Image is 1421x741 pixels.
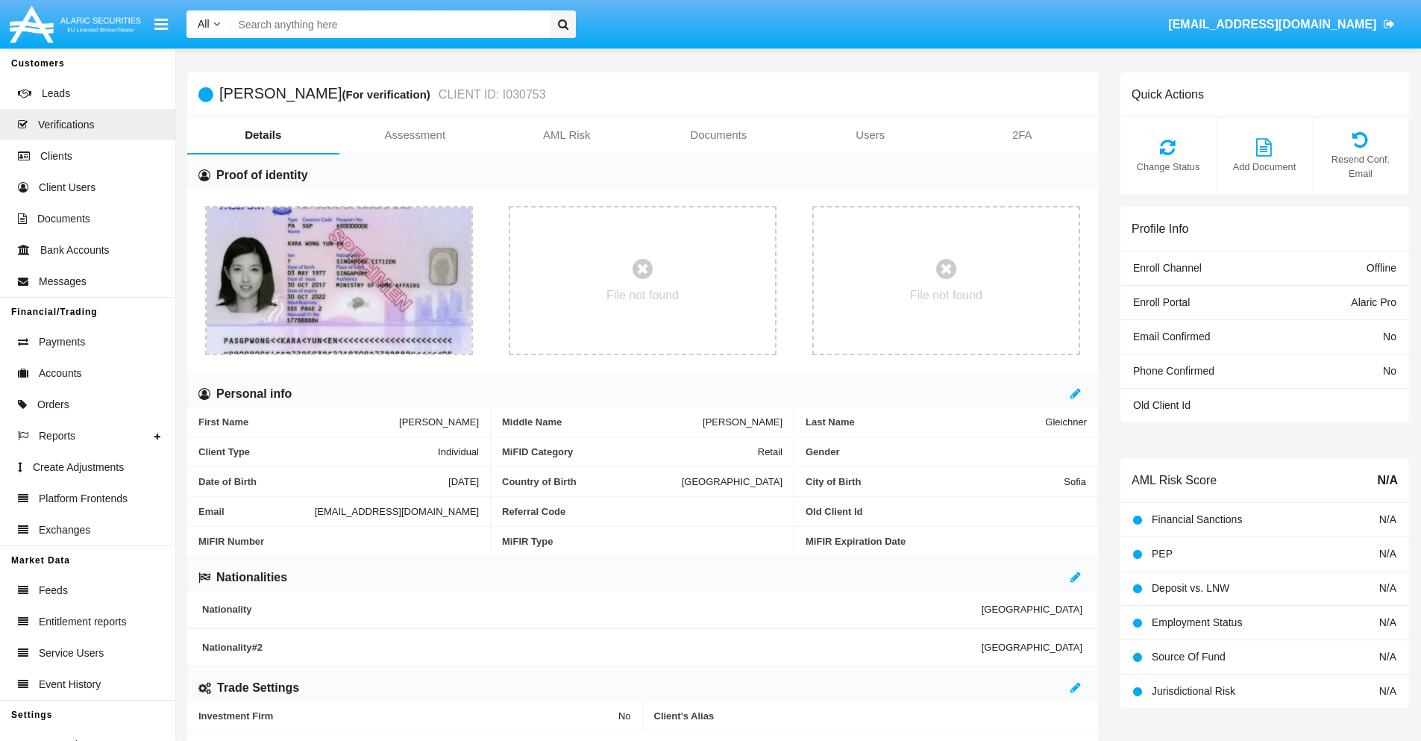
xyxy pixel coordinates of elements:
span: N/A [1379,513,1396,525]
h6: Personal info [216,386,292,402]
span: MiFIR Number [198,536,479,547]
span: Payments [39,334,85,350]
h6: AML Risk Score [1132,473,1217,487]
span: No [1383,331,1396,343]
span: Email Confirmed [1133,331,1210,343]
span: Leads [42,86,70,101]
span: N/A [1377,472,1398,490]
div: (For verification) [342,86,434,103]
span: Old Client Id [806,506,1086,517]
span: All [198,18,210,30]
span: Bank Accounts [40,243,110,258]
span: Messages [39,274,87,290]
span: Clients [40,148,72,164]
span: N/A [1379,616,1396,628]
span: Middle Name [502,416,703,428]
span: Nationality [202,604,982,615]
span: Client’s Alias [654,710,1088,722]
span: Investment Firm [198,710,618,722]
span: N/A [1379,651,1396,663]
span: MiFIR Expiration Date [806,536,1087,547]
span: No [1383,365,1396,377]
span: Referral Code [502,506,782,517]
span: Last Name [806,416,1045,428]
span: Platform Frontends [39,491,128,507]
span: Country of Birth [502,476,682,487]
h6: Nationalities [216,569,287,586]
span: Entitlement reports [39,614,127,630]
img: Logo image [7,2,143,46]
span: Exchanges [39,522,90,538]
small: CLIENT ID: I030753 [435,89,546,101]
span: Enroll Portal [1133,296,1190,308]
span: N/A [1379,685,1396,697]
span: Change Status [1128,160,1208,174]
span: Jurisdictional Risk [1152,685,1235,697]
span: [GEOGRAPHIC_DATA] [982,604,1082,615]
span: [EMAIL_ADDRESS][DOMAIN_NAME] [315,506,479,517]
span: No [618,710,631,722]
span: Feeds [39,583,68,598]
span: Retail [758,446,782,457]
span: Email [198,506,315,517]
a: All [186,16,231,32]
span: Sofia [1064,476,1086,487]
span: Source Of Fund [1152,651,1226,663]
span: Old Client Id [1133,399,1191,411]
a: Documents [643,117,795,153]
span: MiFIR Type [502,536,782,547]
h5: [PERSON_NAME] [219,86,546,103]
input: Search [231,10,545,38]
span: Verifications [38,117,94,133]
span: Gender [806,446,1087,457]
span: Accounts [39,366,82,381]
span: [PERSON_NAME] [399,416,479,428]
span: Client Users [39,180,95,196]
span: N/A [1379,582,1396,594]
h6: Trade Settings [217,680,299,696]
span: Documents [37,211,90,227]
a: 2FA [947,117,1099,153]
span: Reports [39,428,75,444]
a: Details [187,117,339,153]
span: [PERSON_NAME] [703,416,782,428]
span: Add Document [1224,160,1305,174]
span: Create Adjustments [33,460,124,475]
span: Phone Confirmed [1133,365,1214,377]
a: Users [794,117,947,153]
h6: Profile Info [1132,222,1188,236]
span: Employment Status [1152,616,1242,628]
span: [GEOGRAPHIC_DATA] [682,476,782,487]
span: Alaric Pro [1351,296,1396,308]
span: Financial Sanctions [1152,513,1242,525]
span: Gleichner [1045,416,1087,428]
a: Assessment [339,117,492,153]
span: [EMAIL_ADDRESS][DOMAIN_NAME] [1168,18,1376,31]
span: Offline [1367,262,1396,274]
span: N/A [1379,548,1396,560]
span: [DATE] [448,476,479,487]
a: [EMAIL_ADDRESS][DOMAIN_NAME] [1161,4,1402,46]
a: AML Risk [491,117,643,153]
span: [GEOGRAPHIC_DATA] [982,642,1082,653]
span: Resend Conf. Email [1320,152,1401,181]
span: Date of Birth [198,476,448,487]
span: Event History [39,677,101,692]
span: Orders [37,397,69,413]
span: Individual [438,446,479,457]
h6: Proof of identity [216,167,308,184]
span: Service Users [39,645,104,661]
span: MiFID Category [502,446,758,457]
span: Nationality #2 [202,642,982,653]
span: PEP [1152,548,1173,560]
h6: Quick Actions [1132,87,1204,101]
span: First Name [198,416,399,428]
span: Client Type [198,446,438,457]
span: Enroll Channel [1133,262,1202,274]
span: Deposit vs. LNW [1152,582,1229,594]
span: City of Birth [806,476,1064,487]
